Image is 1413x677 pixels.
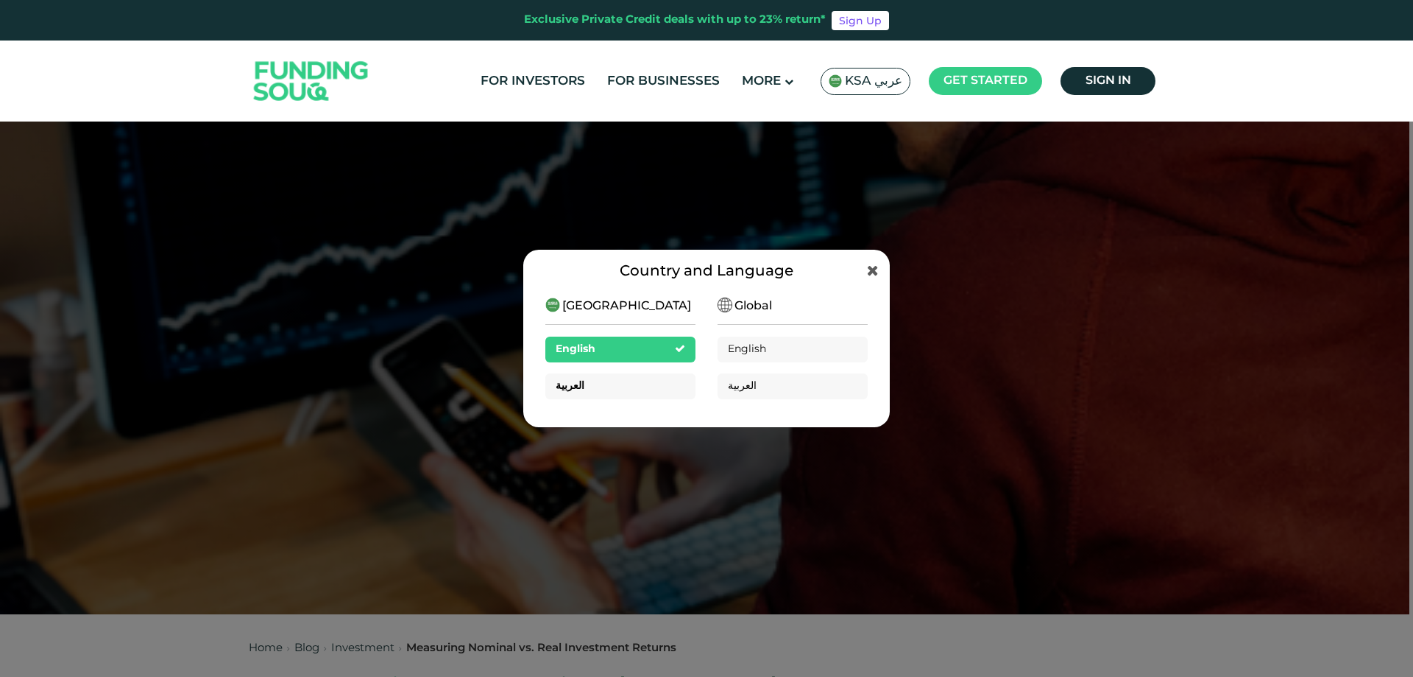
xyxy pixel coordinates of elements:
[545,261,868,283] div: Country and Language
[832,11,889,30] a: Sign Up
[728,344,766,354] span: English
[1086,75,1131,86] span: Sign in
[556,344,595,354] span: English
[1060,67,1155,95] a: Sign in
[524,12,826,29] div: Exclusive Private Credit deals with up to 23% return*
[742,75,781,88] span: More
[603,69,723,94] a: For Businesses
[477,69,589,94] a: For Investors
[239,44,383,119] img: Logo
[556,381,584,391] span: العربية
[734,298,772,315] span: Global
[562,298,691,315] span: [GEOGRAPHIC_DATA]
[943,75,1027,86] span: Get started
[718,298,732,312] img: SA Flag
[845,73,902,90] span: KSA عربي
[728,381,757,391] span: العربية
[545,298,560,312] img: SA Flag
[829,74,842,88] img: SA Flag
